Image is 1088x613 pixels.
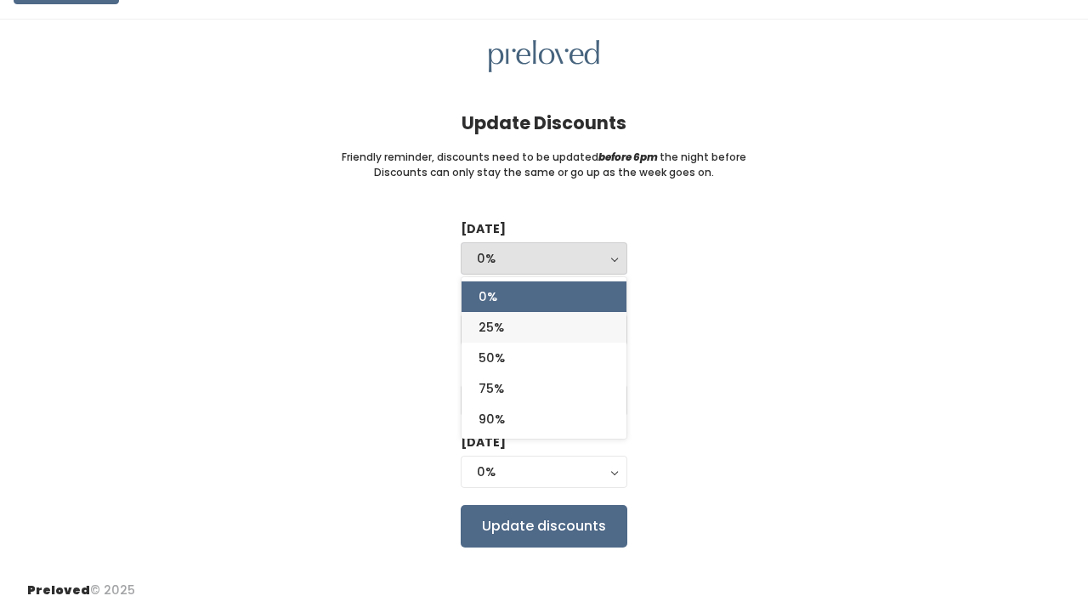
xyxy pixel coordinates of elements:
span: 90% [479,410,505,429]
span: 25% [479,318,504,337]
small: Discounts can only stay the same or go up as the week goes on. [374,165,714,180]
div: 0% [477,249,611,268]
label: [DATE] [461,434,506,451]
div: © 2025 [27,568,135,599]
span: 50% [479,349,505,367]
span: 0% [479,287,497,306]
i: before 6pm [598,150,658,164]
button: 0% [461,456,627,488]
small: Friendly reminder, discounts need to be updated the night before [342,150,746,165]
span: Preloved [27,582,90,599]
h4: Update Discounts [462,113,626,133]
img: preloved logo [489,40,599,73]
div: 0% [477,463,611,481]
button: 0% [461,242,627,275]
input: Update discounts [461,505,627,548]
label: [DATE] [461,220,506,238]
span: 75% [479,379,504,398]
